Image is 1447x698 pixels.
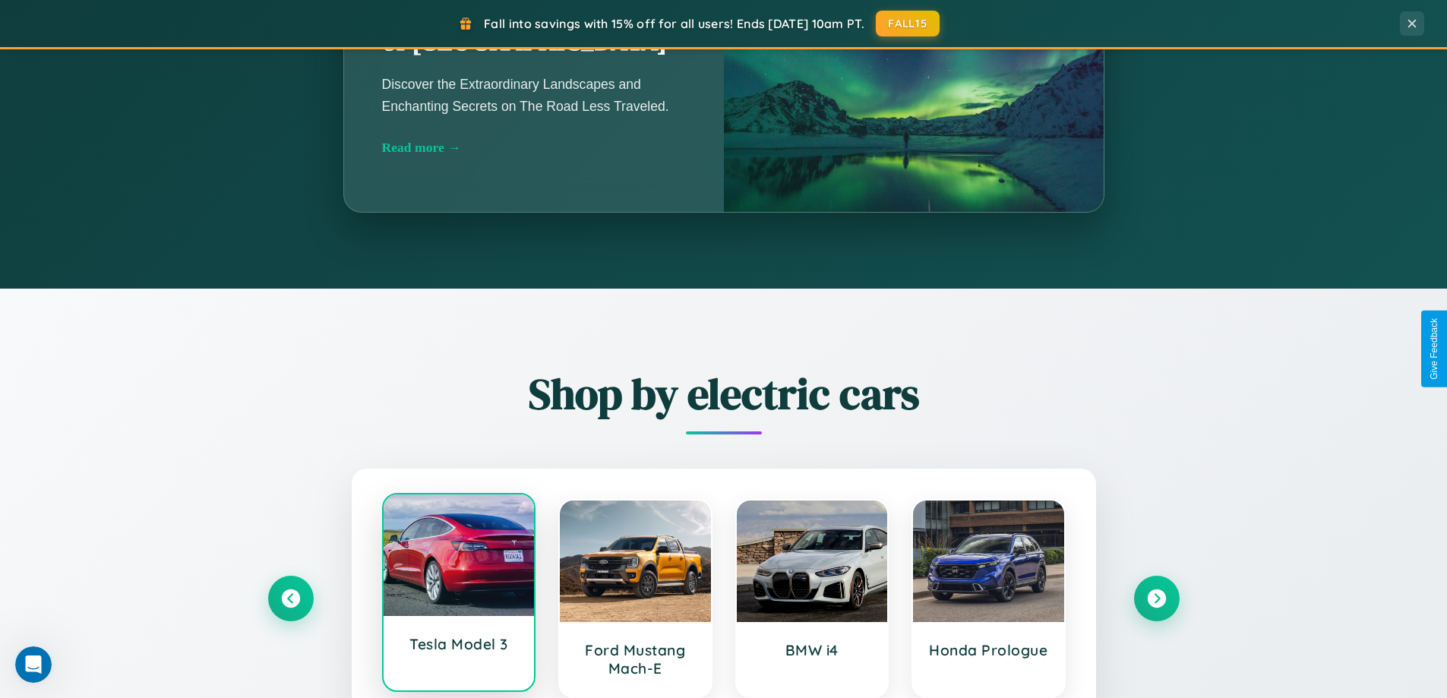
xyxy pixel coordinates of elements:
[752,641,873,659] h3: BMW i4
[1429,318,1439,380] div: Give Feedback
[382,74,686,116] p: Discover the Extraordinary Landscapes and Enchanting Secrets on The Road Less Traveled.
[268,365,1180,423] h2: Shop by electric cars
[15,646,52,683] iframe: Intercom live chat
[382,140,686,156] div: Read more →
[575,641,696,677] h3: Ford Mustang Mach-E
[484,16,864,31] span: Fall into savings with 15% off for all users! Ends [DATE] 10am PT.
[876,11,940,36] button: FALL15
[928,641,1049,659] h3: Honda Prologue
[399,635,520,653] h3: Tesla Model 3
